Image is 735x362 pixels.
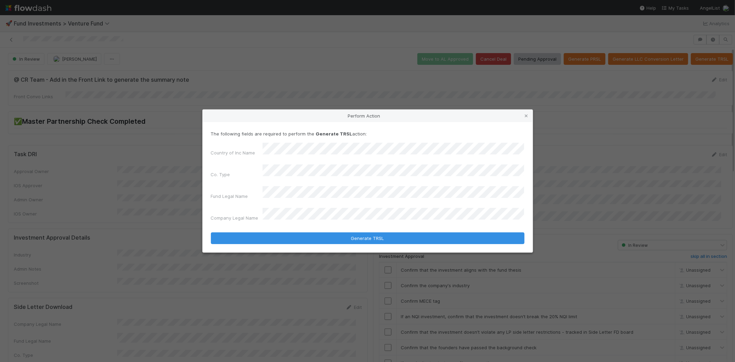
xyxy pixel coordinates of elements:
[203,110,533,122] div: Perform Action
[211,149,255,156] label: Country of Inc Name
[211,232,524,244] button: Generate TRSL
[211,130,524,137] p: The following fields are required to perform the action:
[211,214,258,221] label: Company Legal Name
[211,171,230,178] label: Co. Type
[316,131,353,137] strong: Generate TRSL
[211,193,248,200] label: Fund Legal Name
